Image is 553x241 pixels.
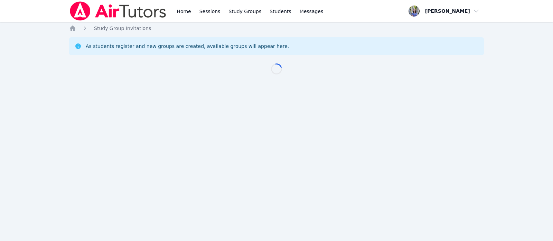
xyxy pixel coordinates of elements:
img: Air Tutors [69,1,167,21]
nav: Breadcrumb [69,25,484,32]
div: As students register and new groups are created, available groups will appear here. [86,43,289,50]
span: Messages [300,8,324,15]
a: Study Group Invitations [94,25,151,32]
span: Study Group Invitations [94,26,151,31]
